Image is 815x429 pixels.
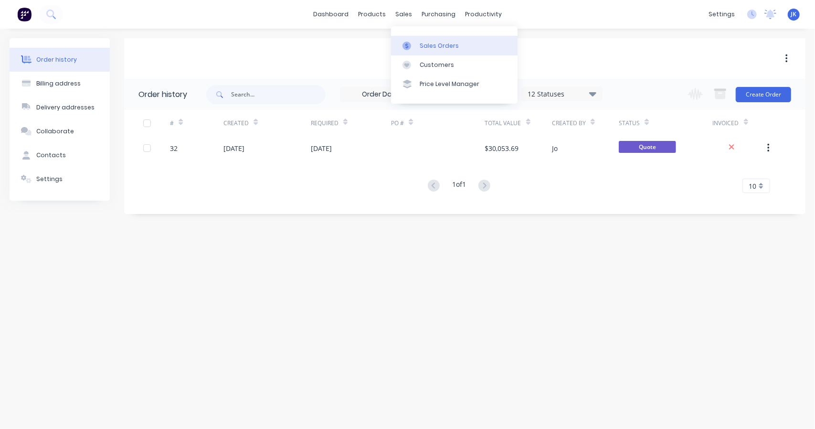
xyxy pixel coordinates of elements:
[713,119,739,128] div: Invoiced
[353,7,391,21] div: products
[223,143,244,153] div: [DATE]
[749,181,756,191] span: 10
[460,7,507,21] div: productivity
[311,143,332,153] div: [DATE]
[138,89,187,100] div: Order history
[417,7,460,21] div: purchasing
[791,10,797,19] span: JK
[10,72,110,96] button: Billing address
[170,119,174,128] div: #
[223,119,249,128] div: Created
[308,7,353,21] a: dashboard
[552,119,586,128] div: Created By
[391,75,518,94] a: Price Level Manager
[736,87,791,102] button: Create Order
[223,110,310,136] div: Created
[36,79,81,88] div: Billing address
[552,110,619,136] div: Created By
[231,85,326,104] input: Search...
[391,110,485,136] div: PO #
[10,96,110,119] button: Delivery addresses
[36,103,95,112] div: Delivery addresses
[391,7,417,21] div: sales
[420,42,459,50] div: Sales Orders
[17,7,32,21] img: Factory
[420,61,454,69] div: Customers
[311,110,391,136] div: Required
[420,80,479,88] div: Price Level Manager
[485,143,519,153] div: $30,053.69
[552,143,558,153] div: Jo
[452,179,466,193] div: 1 of 1
[485,119,521,128] div: Total Value
[10,167,110,191] button: Settings
[311,119,339,128] div: Required
[619,110,712,136] div: Status
[36,151,66,160] div: Contacts
[36,175,63,183] div: Settings
[619,119,640,128] div: Status
[391,55,518,75] a: Customers
[704,7,740,21] div: settings
[485,110,552,136] div: Total Value
[36,55,77,64] div: Order history
[522,89,602,99] div: 12 Statuses
[170,110,223,136] div: #
[170,143,178,153] div: 32
[619,141,676,153] span: Quote
[10,143,110,167] button: Contacts
[10,119,110,143] button: Collaborate
[391,119,404,128] div: PO #
[391,36,518,55] a: Sales Orders
[713,110,766,136] div: Invoiced
[10,48,110,72] button: Order history
[36,127,74,136] div: Collaborate
[340,87,421,102] input: Order Date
